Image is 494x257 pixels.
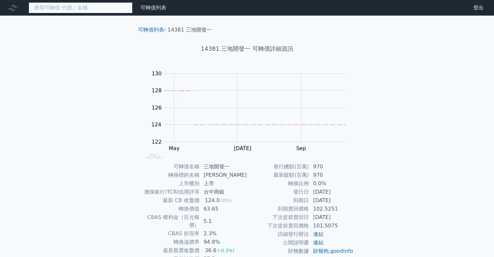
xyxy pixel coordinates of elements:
td: 102.5251 [309,205,354,213]
li: 14381 三地開發一 [168,26,212,34]
span: (-0.3%) [218,248,234,253]
td: , [309,247,354,255]
span: (0%) [221,198,232,203]
td: 下次提前賣回價格 [247,222,309,230]
td: 2.3% [200,229,247,238]
td: 發行日 [247,188,309,196]
td: 上市 [200,179,247,188]
tspan: 124 [151,122,161,128]
td: 63.65 [200,205,247,213]
tspan: 128 [152,87,162,94]
div: 36.6 [204,247,218,254]
td: 可轉債名稱 [141,162,200,171]
div: 124.0 [204,197,221,204]
td: 最新 CB 收盤價 [141,196,200,205]
td: 101.5075 [309,222,354,230]
td: 詳細發行辦法 [247,230,309,238]
td: 轉換標的名稱 [141,171,200,179]
td: CBAS 權利金（百元報價） [141,213,200,229]
td: 台中商銀 [200,188,247,196]
td: 下次提前賣回日 [247,213,309,222]
tspan: [DATE] [234,145,251,151]
td: 三地開發一 [200,162,247,171]
g: Chart [148,71,356,151]
td: [DATE] [309,196,354,205]
h1: 14381 三地開發一 可轉債詳細資訊 [133,44,361,53]
td: 最新餘額(百萬) [247,171,309,179]
td: 94.8% [200,238,247,246]
td: [PERSON_NAME] [200,171,247,179]
a: goodinfo [330,248,353,254]
td: [DATE] [309,188,354,196]
td: [DATE] [309,213,354,222]
td: 970 [309,171,354,179]
li: › [138,26,166,34]
a: 財報狗 [313,248,329,254]
td: CBAS 折現率 [141,229,200,238]
tspan: 122 [152,139,162,145]
td: 970 [309,162,354,171]
td: 財務數據 [247,247,309,255]
tspan: Sep [296,145,306,151]
td: 公開說明書 [247,238,309,247]
tspan: 130 [152,71,162,77]
td: 發行總額(百萬) [247,162,309,171]
input: 搜尋可轉債 代號／名稱 [29,2,133,13]
a: 連結 [313,231,323,237]
td: 上市櫃別 [141,179,200,188]
a: 登出 [468,3,489,13]
td: 到期日 [247,196,309,205]
td: 擔保銀行/TCRI信用評等 [141,188,200,196]
a: 連結 [313,239,323,246]
a: 可轉債列表 [138,27,164,33]
td: 到期賣回價格 [247,205,309,213]
g: Series [164,91,346,125]
td: 轉換溢價率 [141,238,200,246]
td: 轉換比例 [247,179,309,188]
tspan: 126 [152,105,162,111]
tspan: May [169,145,180,151]
a: 可轉債列表 [140,5,166,11]
td: 0.0% [309,179,354,188]
td: 最新股票收盤價 [141,246,200,255]
td: 轉換價值 [141,205,200,213]
td: 5.1 [200,213,247,229]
